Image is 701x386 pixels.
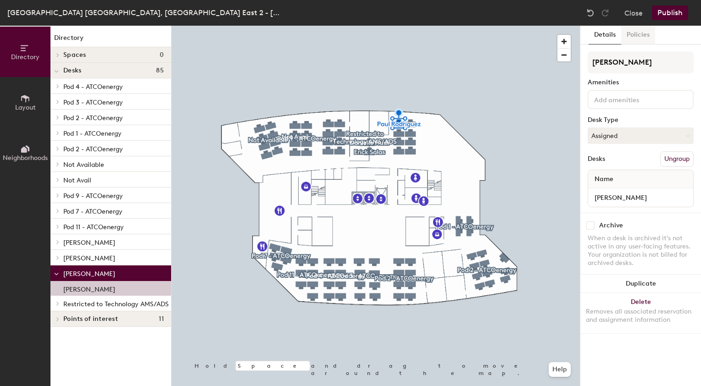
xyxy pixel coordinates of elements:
span: 11 [159,315,164,323]
button: Help [549,362,571,377]
div: Amenities [588,79,694,86]
span: [PERSON_NAME] [63,254,115,262]
img: Undo [586,8,595,17]
button: Assigned [588,127,694,144]
span: [PERSON_NAME] [63,239,115,247]
button: Close [624,6,643,20]
button: Duplicate [580,275,701,293]
div: Archive [599,222,623,229]
span: 0 [160,51,164,59]
p: [PERSON_NAME] [63,283,115,293]
h1: Directory [50,33,171,47]
button: Details [589,26,621,44]
span: [PERSON_NAME] [63,270,115,278]
div: Desk Type [588,116,694,124]
span: Layout [15,104,36,111]
span: Pod 7 - ATCOenergy [63,208,122,215]
span: Pod 9 - ATCOenergy [63,192,123,200]
span: Not Available [63,161,104,169]
div: [GEOGRAPHIC_DATA] [GEOGRAPHIC_DATA], [GEOGRAPHIC_DATA] East 2 - [GEOGRAPHIC_DATA] [7,7,283,18]
span: Directory [11,53,39,61]
span: Desks [63,67,81,74]
span: Spaces [63,51,86,59]
span: Pod 4 - ATCOenergy [63,83,123,91]
span: 85 [156,67,164,74]
button: DeleteRemoves all associated reservation and assignment information [580,293,701,333]
span: Pod 11 - ATCOenergy [63,223,124,231]
span: Pod 3 - ATCOenergy [63,99,123,106]
div: Removes all associated reservation and assignment information [586,308,695,324]
button: Ungroup [660,151,694,167]
img: Redo [601,8,610,17]
button: Policies [621,26,655,44]
span: Pod 2 - ATCOenergy [63,114,123,122]
span: Pod 1 - ATCOenergy [63,130,122,138]
span: Name [590,171,618,187]
span: Restricted to Technology AMS/ADS [63,300,169,308]
span: Pod 2 - ATCOenergy [63,145,123,153]
div: Desks [588,155,605,163]
input: Unnamed desk [590,191,691,204]
span: Points of interest [63,315,118,323]
button: Publish [652,6,688,20]
span: Neighborhoods [3,154,48,162]
input: Add amenities [592,94,675,105]
div: When a desk is archived it's not active in any user-facing features. Your organization is not bil... [588,234,694,267]
span: Not Avail [63,176,91,184]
